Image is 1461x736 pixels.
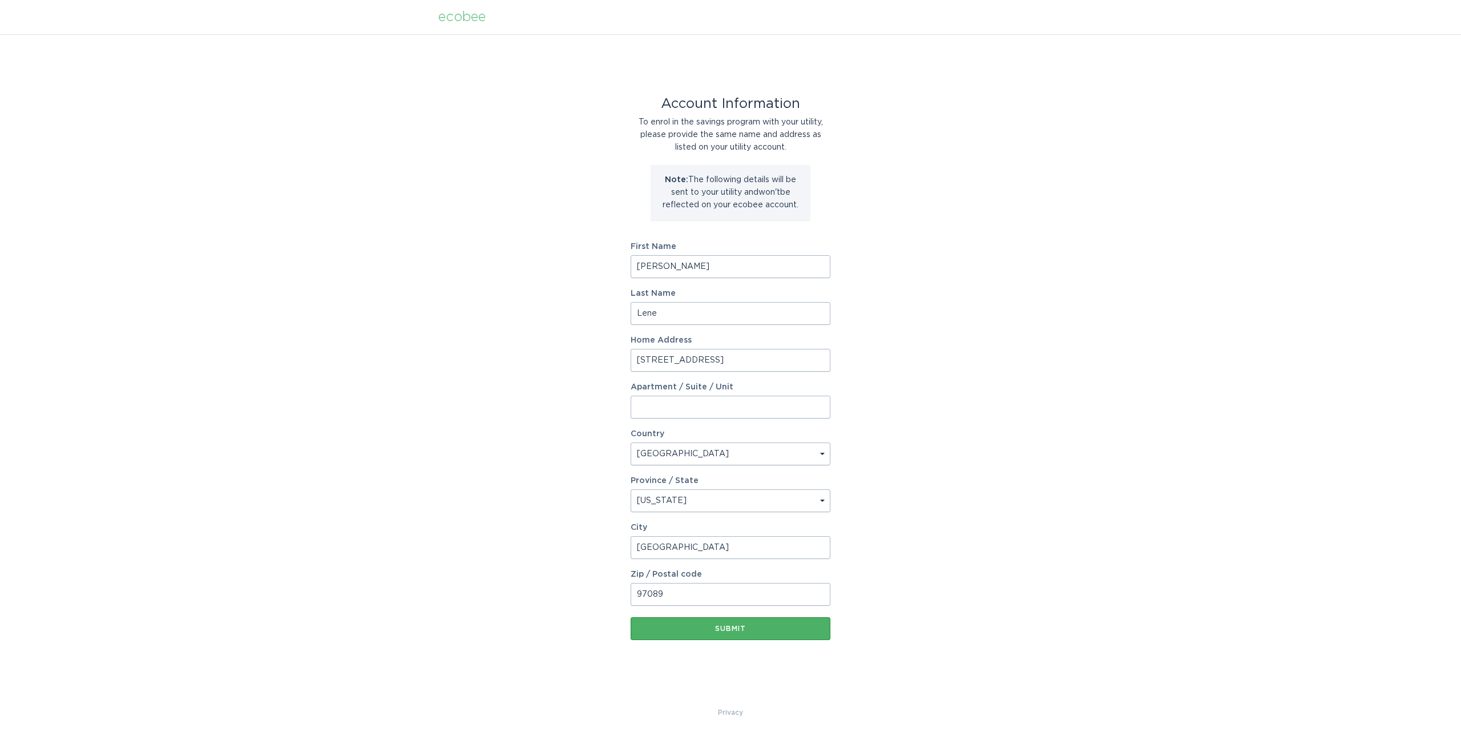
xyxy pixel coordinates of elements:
strong: Note: [665,176,688,184]
a: Privacy Policy & Terms of Use [718,706,743,719]
button: Submit [631,617,830,640]
label: Home Address [631,336,830,344]
div: Submit [636,625,825,632]
label: City [631,524,830,532]
label: First Name [631,243,830,251]
div: To enrol in the savings program with your utility, please provide the same name and address as li... [631,116,830,154]
div: Account Information [631,98,830,110]
label: Apartment / Suite / Unit [631,383,830,391]
label: Zip / Postal code [631,570,830,578]
p: The following details will be sent to your utility and won't be reflected on your ecobee account. [659,174,802,211]
div: ecobee [438,11,486,23]
label: Last Name [631,289,830,297]
label: Country [631,430,664,438]
label: Province / State [631,477,699,485]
